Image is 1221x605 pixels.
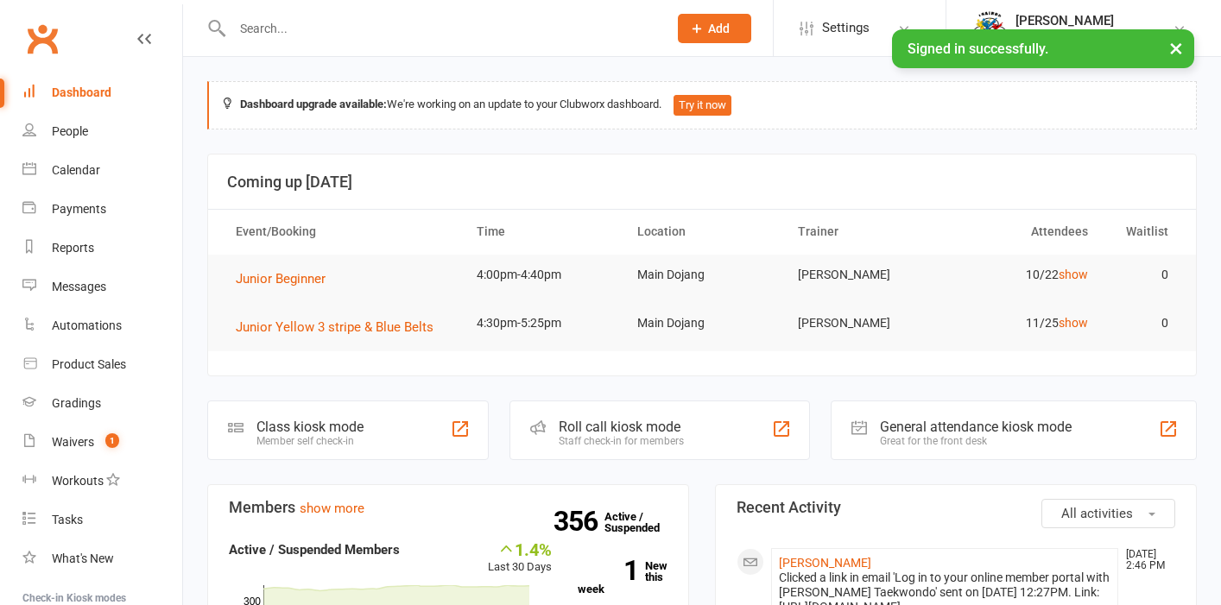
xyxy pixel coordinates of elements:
[229,542,400,558] strong: Active / Suspended Members
[1059,268,1088,281] a: show
[227,16,655,41] input: Search...
[300,501,364,516] a: show more
[822,9,870,47] span: Settings
[22,306,182,345] a: Automations
[708,22,730,35] span: Add
[880,419,1072,435] div: General attendance kiosk mode
[22,423,182,462] a: Waivers 1
[1041,499,1175,528] button: All activities
[256,419,364,435] div: Class kiosk mode
[554,508,604,534] strong: 356
[22,73,182,112] a: Dashboard
[943,303,1104,343] td: 11/25
[22,345,182,384] a: Product Sales
[52,163,100,177] div: Calendar
[1104,303,1184,343] td: 0
[52,435,94,449] div: Waivers
[1117,549,1174,571] time: [DATE] 2:46 PM
[559,419,684,435] div: Roll call kiosk mode
[1161,29,1192,66] button: ×
[256,435,364,447] div: Member self check-in
[220,210,461,254] th: Event/Booking
[1104,210,1184,254] th: Waitlist
[1015,13,1173,28] div: [PERSON_NAME]
[622,255,782,295] td: Main Dojang
[207,81,1197,129] div: We're working on an update to your Clubworx dashboard.
[488,539,552,558] div: 1.4%
[604,498,680,546] a: 356Active / Suspended
[943,255,1104,295] td: 10/22
[52,85,111,99] div: Dashboard
[972,11,1007,46] img: thumb_image1638236014.png
[461,255,622,295] td: 4:00pm-4:40pm
[622,210,782,254] th: Location
[578,558,638,583] strong: 1
[22,229,182,268] a: Reports
[22,112,182,151] a: People
[782,210,943,254] th: Trainer
[52,124,88,138] div: People
[52,280,106,293] div: Messages
[229,499,667,516] h3: Members
[779,556,871,570] a: [PERSON_NAME]
[1059,316,1088,330] a: show
[52,396,101,410] div: Gradings
[52,513,83,526] div: Tasks
[1104,255,1184,295] td: 0
[943,210,1104,254] th: Attendees
[22,268,182,306] a: Messages
[622,303,782,343] td: Main Dojang
[461,210,622,254] th: Time
[578,560,668,595] a: 1New this week
[22,151,182,190] a: Calendar
[488,539,552,577] div: Last 30 Days
[880,435,1072,447] div: Great for the front desk
[461,303,622,343] td: 4:30pm-5:25pm
[1015,28,1173,44] div: [PERSON_NAME] Taekwondo
[21,17,64,60] a: Clubworx
[52,241,94,255] div: Reports
[52,318,122,332] div: Automations
[678,14,751,43] button: Add
[908,41,1048,57] span: Signed in successfully.
[737,499,1175,516] h3: Recent Activity
[674,95,731,116] button: Try it now
[559,435,684,447] div: Staff check-in for members
[782,303,943,343] td: [PERSON_NAME]
[236,317,446,337] button: Junior Yellow 3 stripe & Blue Belts
[22,462,182,501] a: Workouts
[240,98,387,110] strong: Dashboard upgrade available:
[22,190,182,229] a: Payments
[236,268,338,289] button: Junior Beginner
[52,474,104,488] div: Workouts
[236,319,433,335] span: Junior Yellow 3 stripe & Blue Belts
[22,539,182,578] a: What's New
[1061,506,1133,521] span: All activities
[782,255,943,295] td: [PERSON_NAME]
[22,384,182,423] a: Gradings
[52,551,114,565] div: What's New
[236,271,326,287] span: Junior Beginner
[52,202,106,216] div: Payments
[52,357,126,371] div: Product Sales
[227,173,1177,191] h3: Coming up [DATE]
[22,501,182,539] a: Tasks
[105,433,119,448] span: 1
